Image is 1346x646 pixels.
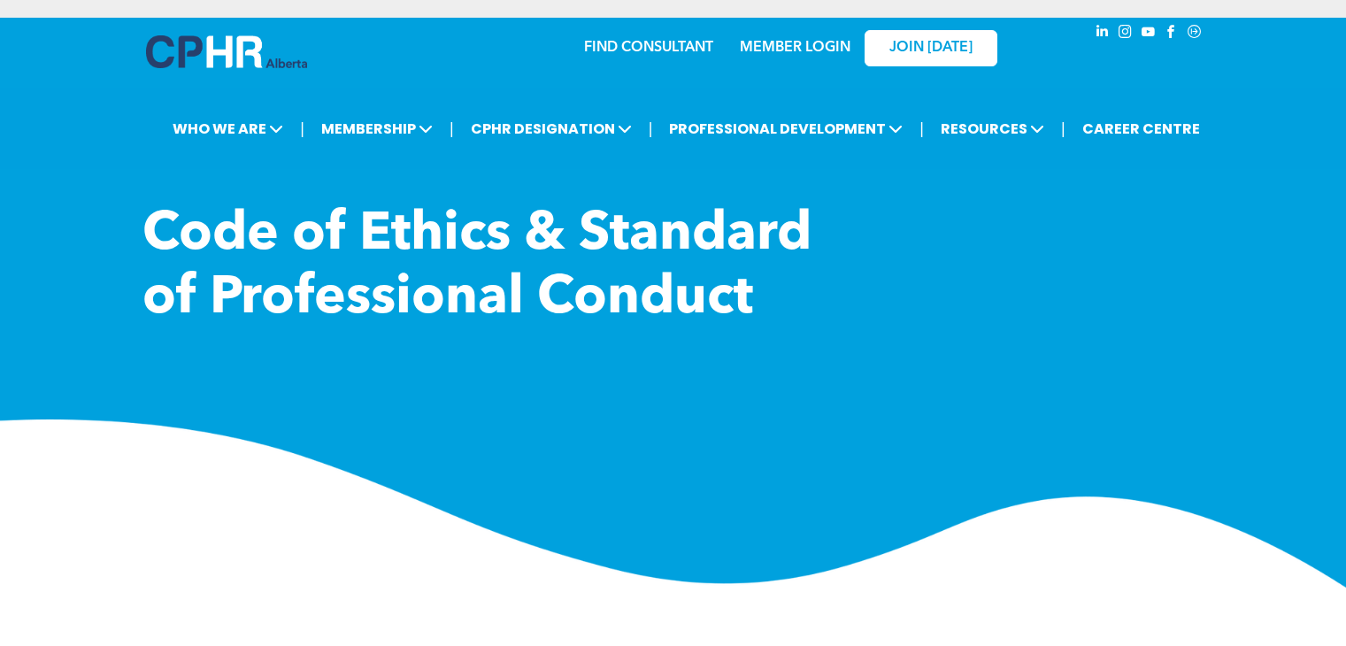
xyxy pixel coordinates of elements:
[1185,22,1204,46] a: Social network
[300,111,304,147] li: |
[1061,111,1065,147] li: |
[316,112,438,145] span: MEMBERSHIP
[142,209,811,326] span: Code of Ethics & Standard of Professional Conduct
[1162,22,1181,46] a: facebook
[1139,22,1158,46] a: youtube
[889,40,973,57] span: JOIN [DATE]
[1077,112,1205,145] a: CAREER CENTRE
[664,112,908,145] span: PROFESSIONAL DEVELOPMENT
[584,41,713,55] a: FIND CONSULTANT
[919,111,924,147] li: |
[740,41,850,55] a: MEMBER LOGIN
[450,111,454,147] li: |
[649,111,653,147] li: |
[465,112,637,145] span: CPHR DESIGNATION
[1093,22,1112,46] a: linkedin
[1116,22,1135,46] a: instagram
[935,112,1050,145] span: RESOURCES
[146,35,307,68] img: A blue and white logo for cp alberta
[167,112,288,145] span: WHO WE ARE
[865,30,997,66] a: JOIN [DATE]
